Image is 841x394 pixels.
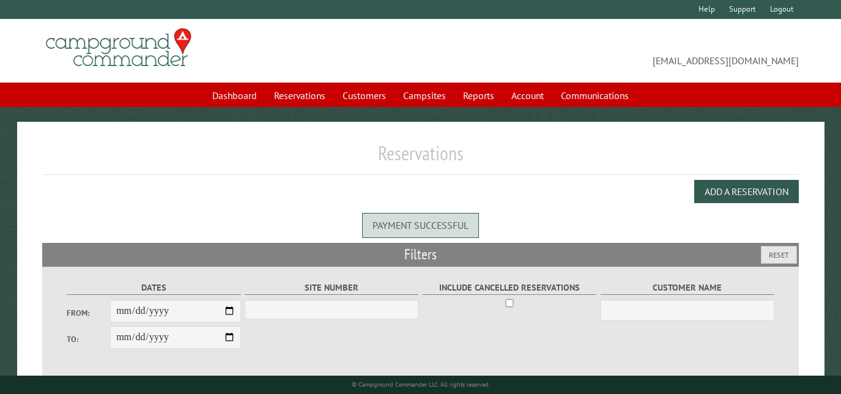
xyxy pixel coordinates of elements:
[67,281,240,295] label: Dates
[205,84,264,107] a: Dashboard
[67,307,110,319] label: From:
[554,84,636,107] a: Communications
[42,141,799,175] h1: Reservations
[245,281,418,295] label: Site Number
[423,281,596,295] label: Include Cancelled Reservations
[601,281,774,295] label: Customer Name
[362,213,479,237] div: Payment successful
[67,333,110,345] label: To:
[421,34,799,68] span: [EMAIL_ADDRESS][DOMAIN_NAME]
[267,84,333,107] a: Reservations
[352,381,490,388] small: © Campground Commander LLC. All rights reserved.
[456,84,502,107] a: Reports
[504,84,551,107] a: Account
[42,243,799,266] h2: Filters
[761,246,797,264] button: Reset
[694,180,799,203] button: Add a Reservation
[396,84,453,107] a: Campsites
[335,84,393,107] a: Customers
[42,24,195,72] img: Campground Commander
